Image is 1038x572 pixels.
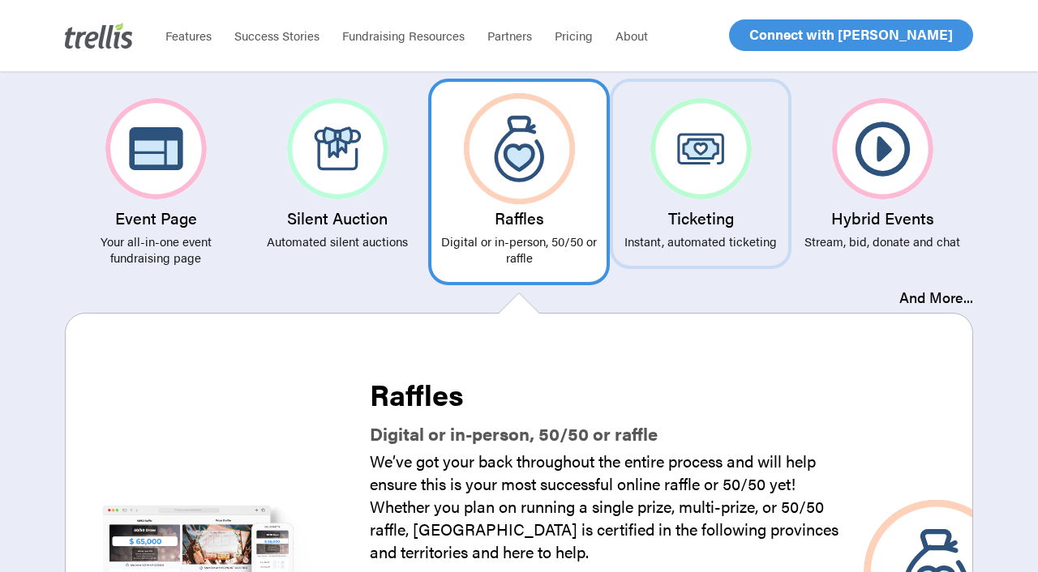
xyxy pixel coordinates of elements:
[440,233,598,266] p: Digital or in-person, 50/50 or raffle
[832,98,933,199] img: Hybrid Events
[650,98,752,199] img: Ticketing
[621,209,780,227] h3: Ticketing
[749,24,953,44] span: Connect with [PERSON_NAME]
[370,420,658,446] strong: Digital or in-person, 50/50 or raffle
[370,373,464,415] strong: Raffles
[487,27,532,44] span: Partners
[342,27,465,44] span: Fundraising Resources
[476,28,543,44] a: Partners
[105,98,207,199] img: Event Page
[616,27,648,44] span: About
[621,233,780,250] p: Instant, automated ticketing
[729,19,973,51] a: Connect with [PERSON_NAME]
[803,209,962,227] h3: Hybrid Events
[610,79,791,269] a: Ticketing Instant, automated ticketing
[165,27,212,44] span: Features
[223,28,331,44] a: Success Stories
[76,209,235,227] h3: Event Page
[258,209,417,227] h3: Silent Auction
[247,79,428,269] a: Silent Auction Automated silent auctions
[370,449,839,563] span: We’ve got your back throughout the entire process and will help ensure this is your most successf...
[555,27,593,44] span: Pricing
[258,233,417,250] p: Automated silent auctions
[65,23,133,49] img: Trellis
[154,28,223,44] a: Features
[899,287,973,307] a: And More...
[791,79,973,269] a: Hybrid Events Stream, bid, donate and chat
[440,209,598,227] h3: Raffles
[428,79,610,285] a: Raffles Digital or in-person, 50/50 or raffle
[287,98,388,199] img: Silent Auction
[604,28,659,44] a: About
[65,79,247,285] a: Event Page Your all-in-one event fundraising page
[803,233,962,250] p: Stream, bid, donate and chat
[76,233,235,266] p: Your all-in-one event fundraising page
[234,27,320,44] span: Success Stories
[331,28,476,44] a: Fundraising Resources
[543,28,604,44] a: Pricing
[463,93,575,205] img: Raffles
